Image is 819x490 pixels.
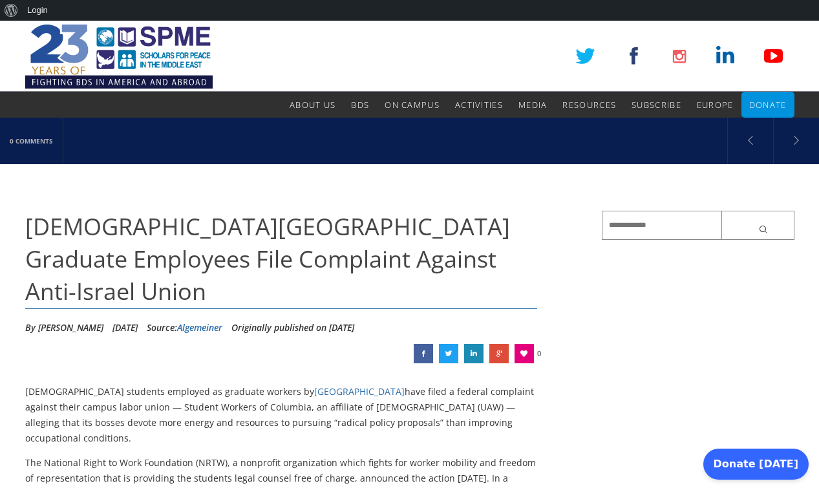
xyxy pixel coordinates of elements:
a: Resources [562,92,616,118]
span: Media [518,99,548,111]
span: Donate [749,99,787,111]
p: [DEMOGRAPHIC_DATA] students employed as graduate workers by have filed a federal complaint agains... [25,384,538,445]
a: Europe [697,92,734,118]
a: Algemeiner [177,321,222,334]
a: Donate [749,92,787,118]
a: Media [518,92,548,118]
a: BDS [351,92,369,118]
a: Jewish Columbia University Graduate Employees File Complaint Against Anti-Israel Union [489,344,509,363]
span: On Campus [385,99,440,111]
a: On Campus [385,92,440,118]
li: [DATE] [112,318,138,337]
span: Subscribe [632,99,681,111]
li: By [PERSON_NAME] [25,318,103,337]
a: Jewish Columbia University Graduate Employees File Complaint Against Anti-Israel Union [414,344,433,363]
span: Europe [697,99,734,111]
a: Subscribe [632,92,681,118]
span: Activities [455,99,503,111]
a: About Us [290,92,335,118]
div: Source: [147,318,222,337]
a: Activities [455,92,503,118]
span: [DEMOGRAPHIC_DATA][GEOGRAPHIC_DATA] Graduate Employees File Complaint Against Anti-Israel Union [25,211,510,308]
a: [GEOGRAPHIC_DATA] [314,385,405,398]
span: 0 [537,344,541,363]
span: Resources [562,99,616,111]
li: Originally published on [DATE] [231,318,354,337]
a: Jewish Columbia University Graduate Employees File Complaint Against Anti-Israel Union [464,344,484,363]
a: Jewish Columbia University Graduate Employees File Complaint Against Anti-Israel Union [439,344,458,363]
span: About Us [290,99,335,111]
img: SPME [25,21,213,92]
span: BDS [351,99,369,111]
